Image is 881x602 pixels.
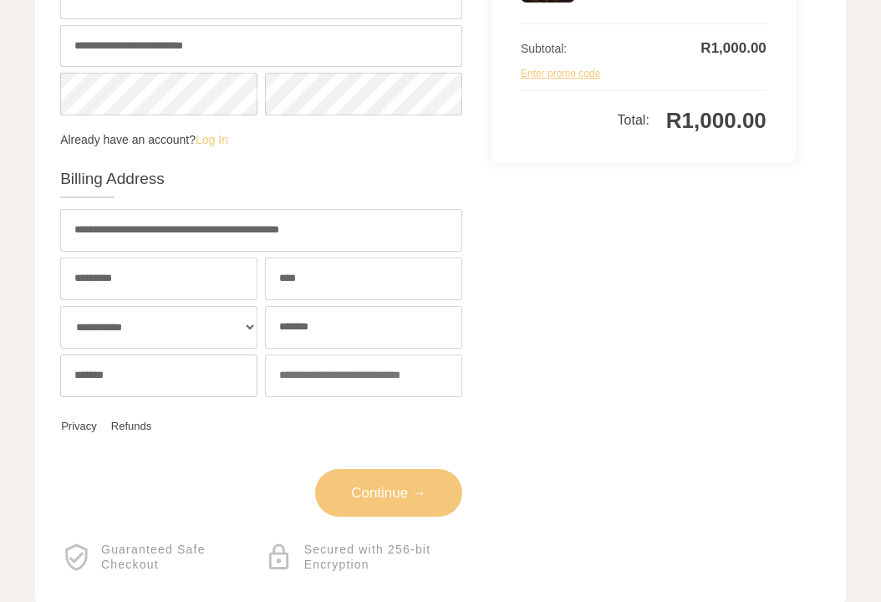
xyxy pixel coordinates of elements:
[60,416,98,440] a: Privacy
[521,40,659,57] span: Subtotal:
[521,68,600,79] a: Enter promo code
[666,108,766,133] span: R1,000.00
[60,134,462,145] span: Already have an account?
[110,416,152,440] a: Refunds
[618,108,649,133] span: Total:
[304,542,446,572] span: Secured with 256-bit Encryption
[60,171,462,200] h3: Billing Address
[700,40,766,57] span: R1,000.00
[196,133,228,146] a: Log In
[101,542,245,572] span: Guaranteed Safe Checkout
[315,469,462,517] a: Continue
